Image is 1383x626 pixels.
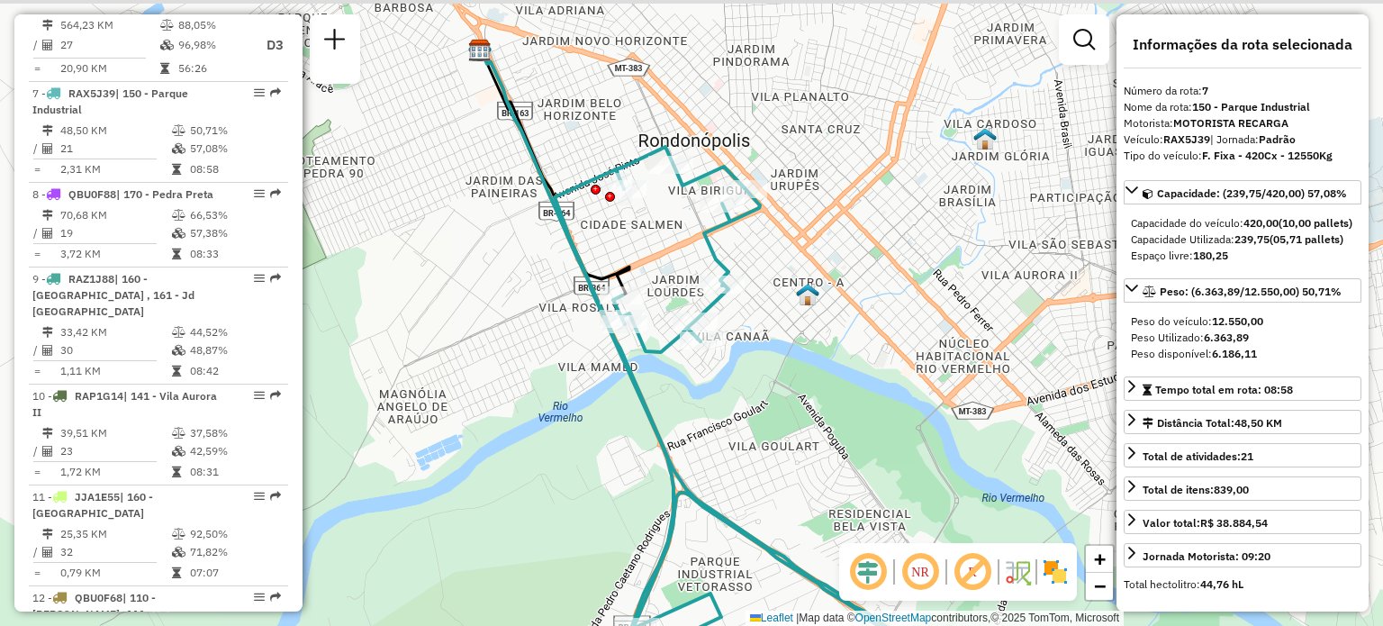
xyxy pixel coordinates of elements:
div: Peso disponível: [1131,346,1354,362]
td: = [32,463,41,481]
td: 44,52% [189,323,280,341]
i: Total de Atividades [42,446,53,457]
img: CDD Rondonópolis [468,39,492,62]
em: Rota exportada [270,87,281,98]
i: Total de Atividades [42,547,53,558]
td: = [32,160,41,178]
td: 48,50 KM [59,122,171,140]
strong: 180,25 [1193,249,1228,262]
div: Espaço livre: [1131,248,1354,264]
div: Capacidade: (239,75/420,00) 57,08% [1124,208,1361,271]
em: Opções [254,491,265,502]
td: 0,79 KM [59,564,171,582]
td: / [32,341,41,359]
strong: 6.363,89 [1204,331,1249,344]
strong: 239,75 [1234,232,1270,246]
h4: Informações da rota selecionada [1124,36,1361,53]
td: 71,82% [189,543,280,561]
td: 25,35 KM [59,525,171,543]
a: Capacidade: (239,75/420,00) 57,08% [1124,180,1361,204]
strong: F. Fixa - 420Cx - 12550Kg [1202,149,1333,162]
div: Nome da rota: [1124,99,1361,115]
td: 1,11 KM [59,362,171,380]
strong: 6.186,11 [1212,347,1257,360]
span: RAP1G14 [75,389,123,403]
td: 08:42 [189,362,280,380]
td: 1,72 KM [59,463,171,481]
a: Leaflet [750,612,793,624]
img: Fluxo de ruas [1003,558,1032,586]
i: Tempo total em rota [172,249,181,259]
td: 42,59% [189,442,280,460]
em: Opções [254,273,265,284]
td: 564,23 KM [59,16,159,34]
td: 92,50% [189,525,280,543]
strong: 21 [1241,449,1253,463]
td: 37,58% [189,424,280,442]
span: 8 - [32,187,213,201]
i: Total de Atividades [42,228,53,239]
i: Distância Total [42,20,53,31]
td: / [32,543,41,561]
a: Zoom out [1086,573,1113,600]
i: Tempo total em rota [172,164,181,175]
div: Peso Utilizado: [1131,330,1354,346]
a: Nova sessão e pesquisa [317,22,353,62]
div: Número da rota: [1124,83,1361,99]
span: Peso: (6.363,89/12.550,00) 50,71% [1160,285,1342,298]
span: Tempo total em rota: 08:58 [1155,383,1293,396]
td: 48,87% [189,341,280,359]
div: Jornada Motorista: 09:20 [1143,549,1270,565]
strong: RAX5J39 [1163,132,1210,146]
td: 32 [59,543,171,561]
i: % de utilização da cubagem [172,143,185,154]
strong: 44,76 hL [1200,577,1243,591]
a: Zoom in [1086,546,1113,573]
i: % de utilização do peso [172,428,185,439]
td: / [32,224,41,242]
h4: Atividades [1124,609,1361,626]
td: 19 [59,224,171,242]
i: % de utilização do peso [172,327,185,338]
span: RAX5J39 [68,86,115,100]
em: Rota exportada [270,491,281,502]
i: % de utilização do peso [172,125,185,136]
td: 39,51 KM [59,424,171,442]
span: | 170 - Pedra Preta [116,187,213,201]
span: | [796,612,799,624]
span: RAZ1J88 [68,272,114,286]
td: 08:33 [189,245,280,263]
em: Rota exportada [270,592,281,603]
img: 120 UDC Light Centro A [796,283,819,306]
td: / [32,34,41,57]
a: Exibir filtros [1066,22,1102,58]
span: Capacidade: (239,75/420,00) 57,08% [1157,186,1347,200]
i: Distância Total [42,125,53,136]
i: Distância Total [42,210,53,221]
td: 70,68 KM [59,206,171,224]
i: % de utilização da cubagem [160,40,174,50]
span: Peso do veículo: [1131,314,1263,328]
i: % de utilização da cubagem [172,228,185,239]
div: Capacidade Utilizada: [1131,231,1354,248]
a: Distância Total:48,50 KM [1124,410,1361,434]
td: 66,53% [189,206,280,224]
i: Tempo total em rota [172,366,181,377]
td: 30 [59,341,171,359]
span: | 141 - Vila Aurora II [32,389,217,419]
td: 23 [59,442,171,460]
td: 96,98% [177,34,249,57]
td: 07:07 [189,564,280,582]
span: | 160 - [GEOGRAPHIC_DATA] [32,490,153,520]
em: Rota exportada [270,390,281,401]
p: D3 [251,35,284,56]
td: 27 [59,34,159,57]
a: Valor total:R$ 38.884,54 [1124,510,1361,534]
i: Total de Atividades [42,40,53,50]
div: Total hectolitro: [1124,576,1361,593]
i: Total de Atividades [42,345,53,356]
i: % de utilização da cubagem [172,547,185,558]
div: Capacidade do veículo: [1131,215,1354,231]
span: QBU0F68 [75,591,122,604]
div: Veículo: [1124,132,1361,148]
